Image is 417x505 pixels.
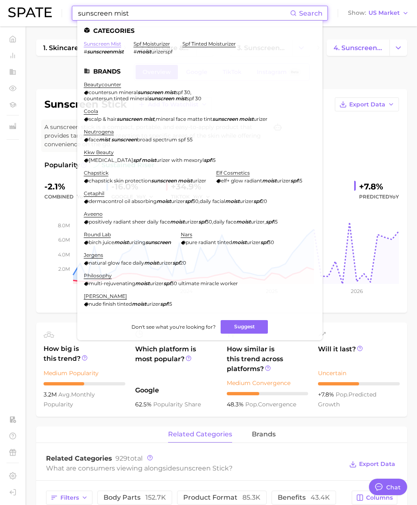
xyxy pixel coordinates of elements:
[318,368,400,378] div: Uncertain
[84,293,127,299] a: [PERSON_NAME]
[153,401,201,408] span: popularity share
[44,192,100,202] div: combined
[204,157,211,163] em: spf
[318,382,400,385] div: 5 / 10
[299,9,323,17] span: Search
[349,101,385,108] span: Export Data
[84,170,108,176] a: chapstick
[183,494,260,501] span: product format
[133,157,141,163] em: spf
[159,260,173,266] span: urizer
[335,97,399,111] button: Export Data
[298,178,302,184] span: 15
[336,391,348,398] abbr: popularity index
[192,198,198,204] span: 30
[156,157,204,163] span: urizer with mexoryl
[311,493,330,501] span: 43.4k
[227,344,309,374] span: How similar is this trend across platforms?
[221,178,262,184] span: elf+ glow radiant
[84,116,267,122] div: ,
[7,486,19,498] a: Log out. Currently logged in with e-mail yumi.toki@spate.nyc.
[347,459,397,470] button: Export Data
[149,95,174,101] em: sunscreen
[239,116,253,122] em: moist
[171,198,185,204] span: urizer
[266,219,273,225] em: spf
[156,116,212,122] span: mineral face matte tint
[84,81,121,88] a: beautycounter
[115,454,143,462] span: total
[318,391,336,398] span: +7.8%
[151,48,173,55] span: urizerspf
[253,198,261,204] em: spf
[164,89,175,95] em: mist
[242,493,260,501] span: 85.3k
[44,160,80,170] span: Popularity
[227,378,309,388] div: Medium Convergence
[44,123,268,149] span: A sunscreen stick is a compact, portable, and easy-to-apply product that provides targeted sun pr...
[84,198,267,204] div: ,
[44,180,100,193] div: -2.1%
[200,198,225,204] span: daily facial
[334,44,382,52] span: 4. sunscreen stick
[84,89,306,101] div: ,
[178,178,192,184] em: moist
[84,41,121,47] a: sunscreen mist
[84,190,104,196] a: cetaphil
[117,116,142,122] em: sunscreen
[43,44,78,52] span: 1. skincare
[240,198,253,204] span: urizer
[176,464,229,472] span: sunscreen stick
[232,239,247,245] em: moist
[89,136,99,143] span: face
[253,116,267,122] span: urizer
[135,280,150,286] em: moist
[278,494,330,501] span: benefits
[260,239,268,245] em: spf
[77,6,290,20] input: Search here for a brand, industry, or ingredient
[84,95,149,101] span: countersun tinted mineral
[89,301,132,307] span: nude finish tinted
[131,324,216,330] span: Don't see what you're looking for?
[84,108,98,114] a: coola
[227,401,245,408] span: 48.3%
[135,344,217,381] span: Which platform is most popular?
[247,239,260,245] span: urizer
[157,198,171,204] em: moist
[351,288,363,294] tspan: 2026
[181,231,192,238] a: nars
[160,301,168,307] em: spf
[84,27,316,34] li: Categories
[146,301,160,307] span: urizer
[212,116,238,122] em: sunscreen
[84,48,87,55] span: #
[206,219,212,225] span: 30
[132,301,146,307] em: moist
[366,494,393,501] span: Columns
[134,48,137,55] span: #
[186,239,232,245] span: pure radiant tinted
[198,219,206,225] em: spf
[225,198,240,204] em: moist
[89,260,144,266] span: natural glow face daily
[114,239,129,245] em: moist
[84,252,103,258] a: jergens
[44,391,58,398] span: 3.2m
[89,89,138,95] span: countersun mineral
[273,219,278,225] span: 15
[262,178,276,184] em: moist
[46,491,92,505] button: Filters
[89,116,117,122] span: scalp & hair
[60,494,79,501] span: Filters
[84,219,278,225] div: ,
[84,149,114,155] a: kkw beauty
[175,95,187,101] em: mist
[89,280,135,286] span: multi-rejuvenating
[221,320,268,334] button: Suggest
[318,391,376,408] span: predicted growth
[84,129,114,135] a: neutrogena
[46,454,112,462] span: Related Categories
[145,493,166,501] span: 152.7k
[213,219,236,225] span: daily face
[276,178,290,184] span: urizer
